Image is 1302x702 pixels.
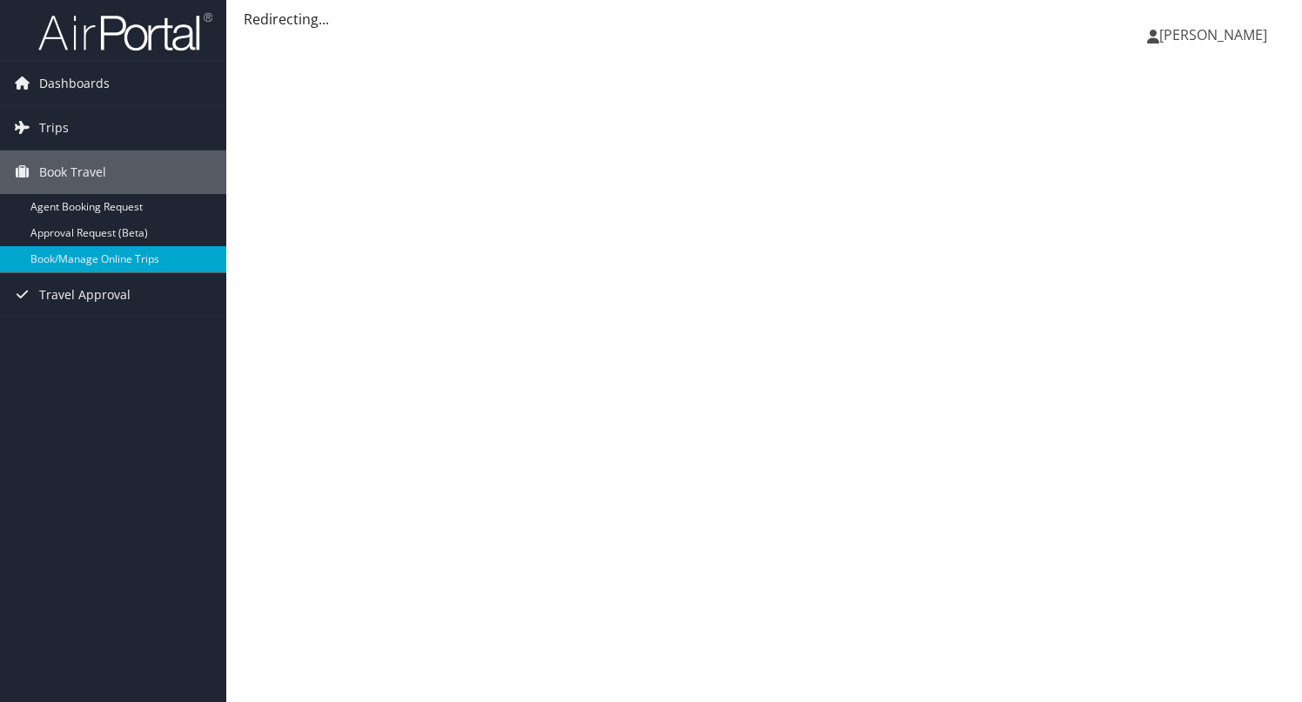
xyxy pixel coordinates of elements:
div: Redirecting... [244,9,1285,30]
span: [PERSON_NAME] [1159,25,1267,44]
span: Book Travel [39,150,106,194]
span: Dashboards [39,62,110,105]
a: [PERSON_NAME] [1147,9,1285,61]
img: airportal-logo.png [38,11,212,52]
span: Trips [39,106,69,150]
span: Travel Approval [39,273,131,317]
